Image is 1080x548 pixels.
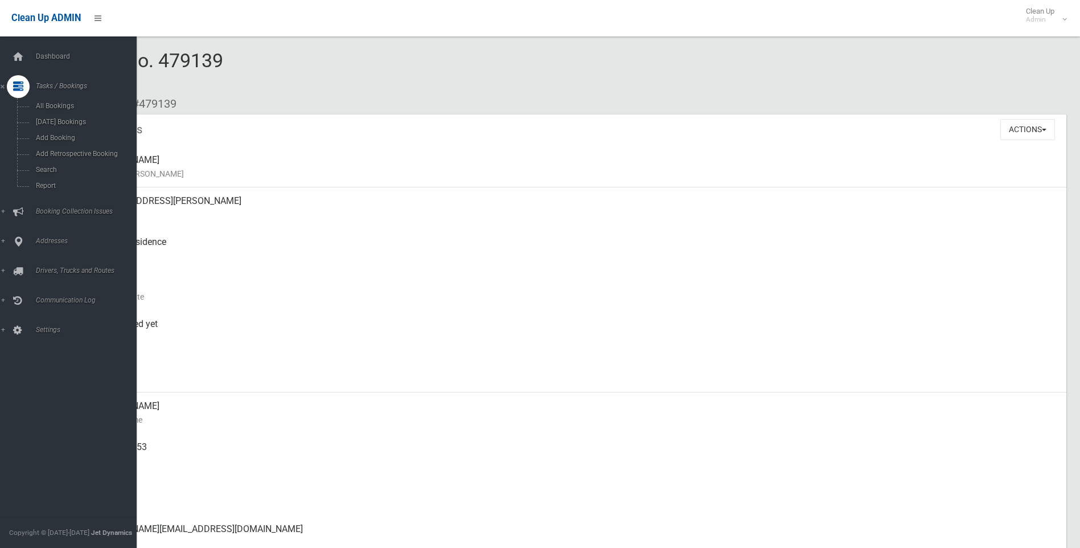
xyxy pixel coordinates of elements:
[11,13,81,23] span: Clean Up ADMIN
[32,267,145,275] span: Drivers, Trucks and Routes
[91,208,1057,222] small: Address
[91,413,1057,427] small: Contact Name
[91,372,1057,386] small: Zone
[91,475,1057,516] div: None given
[91,269,1057,310] div: [DATE]
[1000,119,1055,140] button: Actions
[91,529,132,537] strong: Jet Dynamics
[32,102,135,110] span: All Bookings
[32,118,135,126] span: [DATE] Bookings
[91,187,1057,228] div: [STREET_ADDRESS][PERSON_NAME]
[32,150,135,158] span: Add Retrospective Booking
[32,326,145,334] span: Settings
[91,228,1057,269] div: Front of Residence
[91,495,1057,509] small: Landline
[9,529,89,537] span: Copyright © [DATE]-[DATE]
[91,167,1057,181] small: Name of [PERSON_NAME]
[32,296,145,304] span: Communication Log
[32,166,135,174] span: Search
[1026,15,1054,24] small: Admin
[1020,7,1066,24] span: Clean Up
[32,182,135,190] span: Report
[32,82,145,90] span: Tasks / Bookings
[32,52,145,60] span: Dashboard
[91,249,1057,263] small: Pickup Point
[91,454,1057,468] small: Mobile
[32,207,145,215] span: Booking Collection Issues
[124,93,176,114] li: #479139
[91,434,1057,475] div: 0407 011 053
[32,237,145,245] span: Addresses
[91,392,1057,434] div: [PERSON_NAME]
[50,49,223,93] span: Booking No. 479139
[91,351,1057,392] div: [DATE]
[32,134,135,142] span: Add Booking
[91,310,1057,351] div: Not collected yet
[91,290,1057,304] small: Collection Date
[91,331,1057,345] small: Collected At
[91,146,1057,187] div: [PERSON_NAME]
